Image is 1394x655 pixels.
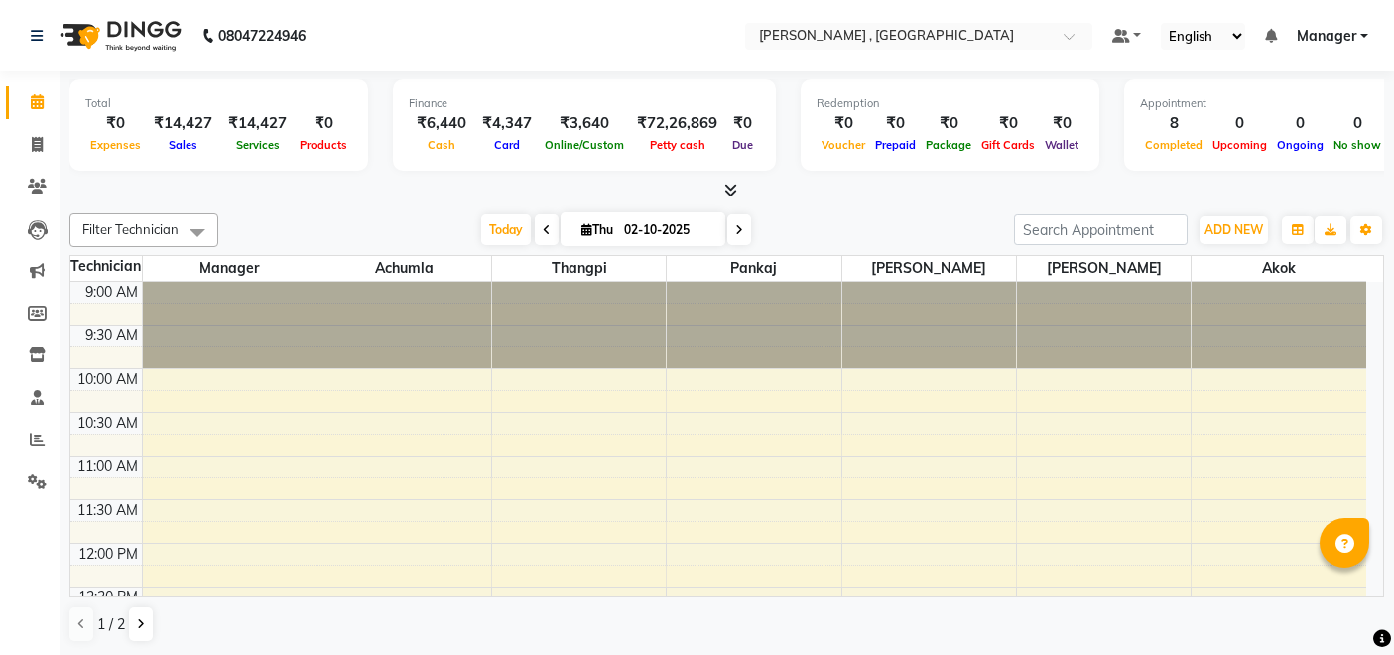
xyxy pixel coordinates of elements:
[164,138,202,152] span: Sales
[492,256,666,281] span: Thangpi
[1140,138,1207,152] span: Completed
[85,112,146,135] div: ₹0
[231,138,285,152] span: Services
[1207,138,1272,152] span: Upcoming
[97,614,125,635] span: 1 / 2
[1272,138,1329,152] span: Ongoing
[1329,112,1386,135] div: 0
[1017,256,1191,281] span: [PERSON_NAME]
[220,112,295,135] div: ₹14,427
[218,8,306,64] b: 08047224946
[870,112,921,135] div: ₹0
[85,138,146,152] span: Expenses
[481,214,531,245] span: Today
[81,282,142,303] div: 9:00 AM
[409,95,760,112] div: Finance
[81,326,142,346] div: 9:30 AM
[73,500,142,521] div: 11:30 AM
[423,138,460,152] span: Cash
[921,112,976,135] div: ₹0
[51,8,187,64] img: logo
[1192,256,1366,281] span: Akok
[618,215,717,245] input: 2025-10-02
[1014,214,1188,245] input: Search Appointment
[842,256,1016,281] span: [PERSON_NAME]
[1200,216,1268,244] button: ADD NEW
[73,457,142,477] div: 11:00 AM
[317,256,491,281] span: Achumla
[1040,138,1083,152] span: Wallet
[74,544,142,565] div: 12:00 PM
[489,138,525,152] span: Card
[295,138,352,152] span: Products
[921,138,976,152] span: Package
[540,138,629,152] span: Online/Custom
[85,95,352,112] div: Total
[1204,222,1263,237] span: ADD NEW
[1140,95,1386,112] div: Appointment
[976,138,1040,152] span: Gift Cards
[73,369,142,390] div: 10:00 AM
[817,112,870,135] div: ₹0
[1329,138,1386,152] span: No show
[870,138,921,152] span: Prepaid
[1207,112,1272,135] div: 0
[70,256,142,277] div: Technician
[817,95,1083,112] div: Redemption
[817,138,870,152] span: Voucher
[1297,26,1356,47] span: Manager
[629,112,725,135] div: ₹72,26,869
[1272,112,1329,135] div: 0
[1040,112,1083,135] div: ₹0
[976,112,1040,135] div: ₹0
[73,413,142,434] div: 10:30 AM
[725,112,760,135] div: ₹0
[74,588,142,608] div: 12:30 PM
[409,112,474,135] div: ₹6,440
[727,138,758,152] span: Due
[82,221,179,237] span: Filter Technician
[540,112,629,135] div: ₹3,640
[1140,112,1207,135] div: 8
[146,112,220,135] div: ₹14,427
[576,222,618,237] span: Thu
[474,112,540,135] div: ₹4,347
[645,138,710,152] span: Petty cash
[295,112,352,135] div: ₹0
[143,256,317,281] span: Manager
[667,256,840,281] span: Pankaj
